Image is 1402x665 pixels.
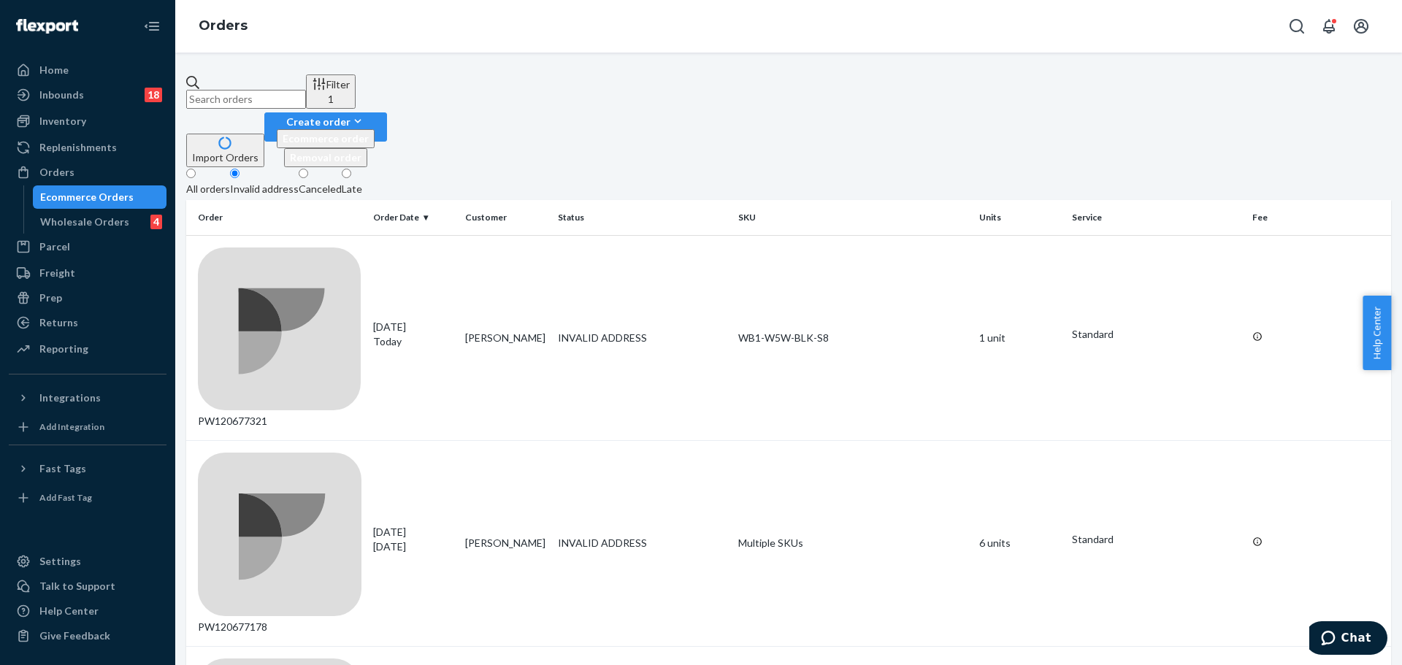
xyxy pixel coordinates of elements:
[558,536,727,550] div: INVALID ADDRESS
[9,599,166,623] a: Help Center
[373,525,454,554] div: [DATE]
[312,77,350,107] div: Filter
[1347,12,1376,41] button: Open account menu
[9,83,166,107] a: Inbounds18
[230,182,299,196] div: Invalid address
[39,165,74,180] div: Orders
[459,235,552,441] td: [PERSON_NAME]
[39,266,75,280] div: Freight
[33,210,167,234] a: Wholesale Orders4
[973,441,1066,647] td: 6 units
[9,261,166,285] a: Freight
[367,200,460,235] th: Order Date
[1363,296,1391,370] button: Help Center
[9,486,166,510] a: Add Fast Tag
[39,114,86,128] div: Inventory
[39,420,104,433] div: Add Integration
[39,291,62,305] div: Prep
[39,315,78,330] div: Returns
[199,18,248,34] a: Orders
[39,579,115,593] div: Talk to Support
[150,215,162,229] div: 4
[284,148,367,167] button: Removal order
[732,441,973,647] td: Multiple SKUs
[1282,12,1311,41] button: Open Search Box
[1246,200,1391,235] th: Fee
[186,182,230,196] div: All orders
[39,491,92,504] div: Add Fast Tag
[277,129,375,148] button: Ecommerce order
[39,88,84,102] div: Inbounds
[9,235,166,258] a: Parcel
[39,63,69,77] div: Home
[186,169,196,178] input: All orders
[187,5,259,47] ol: breadcrumbs
[198,247,361,429] div: PW120677321
[39,604,99,618] div: Help Center
[1072,532,1241,547] p: Standard
[9,136,166,159] a: Replenishments
[137,12,166,41] button: Close Navigation
[9,337,166,361] a: Reporting
[290,151,361,164] span: Removal order
[9,286,166,310] a: Prep
[264,112,387,142] button: Create orderEcommerce orderRemoval order
[39,140,117,155] div: Replenishments
[312,92,350,107] div: 1
[9,457,166,480] button: Fast Tags
[9,550,166,573] a: Settings
[9,58,166,82] a: Home
[459,441,552,647] td: [PERSON_NAME]
[39,629,110,643] div: Give Feedback
[186,200,367,235] th: Order
[39,239,70,254] div: Parcel
[299,182,342,196] div: Canceled
[9,311,166,334] a: Returns
[342,182,362,196] div: Late
[39,342,88,356] div: Reporting
[9,109,166,133] a: Inventory
[9,415,166,439] a: Add Integration
[373,539,454,554] p: [DATE]
[9,161,166,184] a: Orders
[732,200,973,235] th: SKU
[9,386,166,410] button: Integrations
[186,134,264,167] button: Import Orders
[39,461,86,476] div: Fast Tags
[1314,12,1344,41] button: Open notifications
[1309,621,1387,658] iframe: Opens a widget where you can chat to one of our agents
[306,74,356,109] button: Filter
[1066,200,1247,235] th: Service
[558,331,727,345] div: INVALID ADDRESS
[16,19,78,34] img: Flexport logo
[552,200,733,235] th: Status
[973,200,1066,235] th: Units
[342,169,351,178] input: Late
[9,574,166,598] button: Talk to Support
[39,391,101,405] div: Integrations
[283,132,369,145] span: Ecommerce order
[145,88,162,102] div: 18
[186,90,306,109] input: Search orders
[198,453,361,634] div: PW120677178
[9,624,166,647] button: Give Feedback
[973,235,1066,441] td: 1 unit
[373,320,454,349] div: [DATE]
[39,554,81,569] div: Settings
[373,334,454,349] p: Today
[40,190,134,204] div: Ecommerce Orders
[277,114,375,129] div: Create order
[738,331,968,345] div: WB1-W5W-BLK-S8
[33,185,167,209] a: Ecommerce Orders
[299,169,308,178] input: Canceled
[40,215,129,229] div: Wholesale Orders
[465,211,546,223] div: Customer
[230,169,240,178] input: Invalid address
[1072,327,1241,342] p: Standard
